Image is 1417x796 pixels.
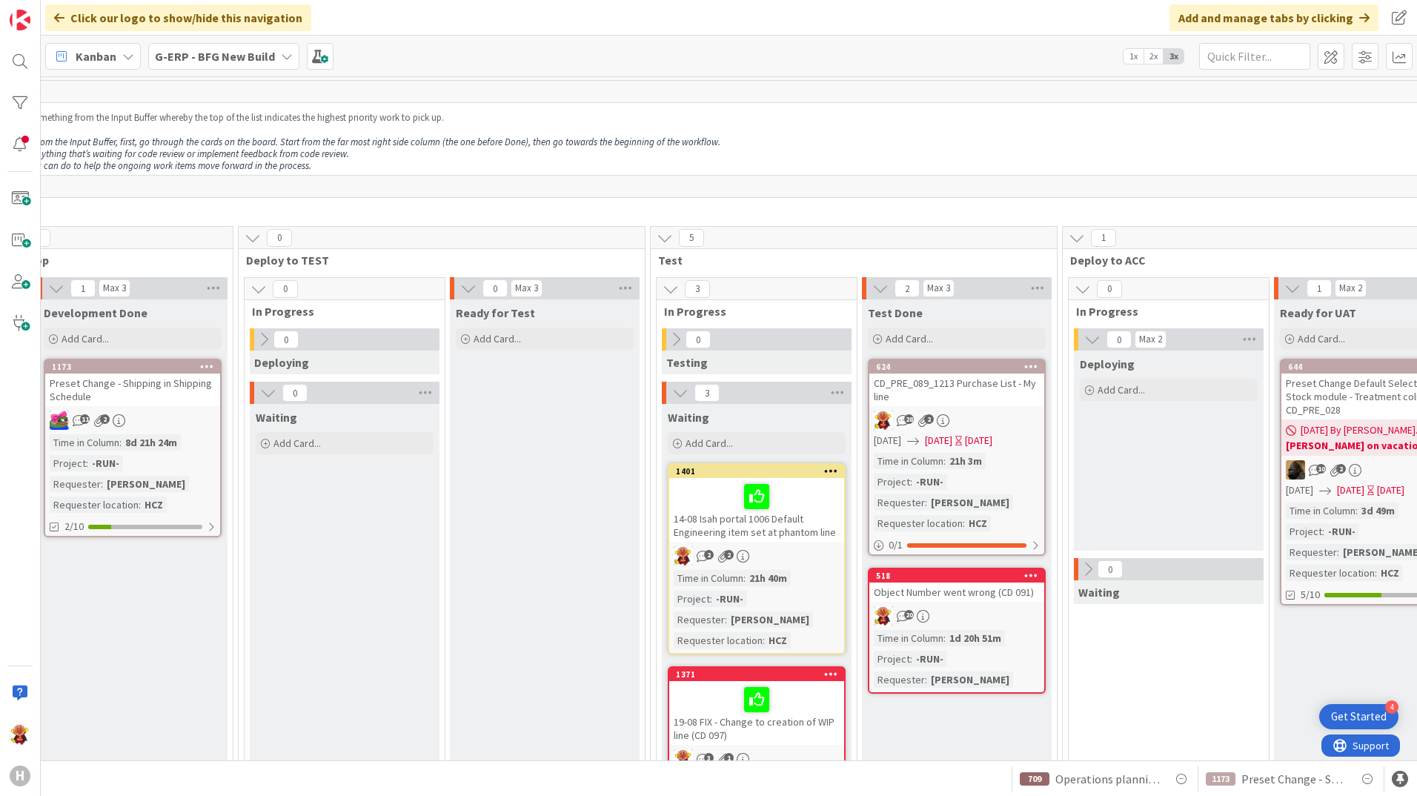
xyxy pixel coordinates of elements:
[10,724,30,745] img: LC
[76,47,116,65] span: Kanban
[1164,49,1184,64] span: 3x
[1322,523,1324,540] span: :
[4,253,214,268] span: Develop
[869,360,1044,374] div: 624
[724,753,734,763] span: 1
[669,668,844,745] div: 137119-08 FIX - Change to creation of WIP line (CD 097)
[674,591,710,607] div: Project
[746,570,791,586] div: 21h 40m
[946,453,986,469] div: 21h 3m
[70,279,96,297] span: 1
[963,515,965,531] span: :
[943,453,946,469] span: :
[712,591,747,607] div: -RUN-
[925,671,927,688] span: :
[876,362,1044,372] div: 624
[1298,332,1345,345] span: Add Card...
[254,355,309,370] span: Deploying
[912,651,947,667] div: -RUN-
[869,360,1044,406] div: 624CD_PRE_089_1213 Purchase List - My line
[1337,482,1364,498] span: [DATE]
[45,360,220,374] div: 1173
[874,474,910,490] div: Project
[674,611,725,628] div: Requester
[868,359,1046,556] a: 624CD_PRE_089_1213 Purchase List - My lineLC[DATE][DATE][DATE]Time in Column:21h 3mProject:-RUN-R...
[1106,331,1132,348] span: 0
[869,583,1044,602] div: Object Number went wrong (CD 091)
[256,410,297,425] span: Waiting
[869,569,1044,583] div: 518
[1241,770,1347,788] span: Preset Change - Shipping in Shipping Schedule
[1307,279,1332,297] span: 1
[1319,704,1398,729] div: Open Get Started checklist, remaining modules: 4
[710,591,712,607] span: :
[1286,523,1322,540] div: Project
[666,355,708,370] span: Testing
[658,253,1038,268] span: Test
[874,411,893,430] img: LC
[86,455,88,471] span: :
[1331,709,1387,724] div: Get Started
[869,606,1044,626] div: LC
[1339,285,1362,292] div: Max 2
[45,4,311,31] div: Click our logo to show/hide this navigation
[267,229,292,247] span: 0
[704,550,714,560] span: 2
[1144,49,1164,64] span: 2x
[874,671,925,688] div: Requester
[674,632,763,649] div: Requester location
[1337,544,1339,560] span: :
[246,253,626,268] span: Deploy to TEST
[868,568,1046,694] a: 518Object Number went wrong (CD 091)LCTime in Column:1d 20h 51mProject:-RUN-Requester:[PERSON_NAME]
[669,465,844,542] div: 140114-08 Isah portal 1006 Default Engineering item set at phantom line
[64,519,84,534] span: 2/10
[869,374,1044,406] div: CD_PRE_089_1213 Purchase List - My line
[664,304,838,319] span: In Progress
[50,455,86,471] div: Project
[1377,482,1404,498] div: [DATE]
[669,749,844,769] div: LC
[927,494,1013,511] div: [PERSON_NAME]
[10,766,30,786] div: H
[1199,43,1310,70] input: Quick Filter...
[874,515,963,531] div: Requester location
[1098,383,1145,397] span: Add Card...
[482,279,508,297] span: 0
[874,453,943,469] div: Time in Column
[910,651,912,667] span: :
[50,411,69,430] img: JK
[1385,700,1398,714] div: 4
[704,753,714,763] span: 3
[1097,280,1122,298] span: 0
[869,411,1044,430] div: LC
[122,434,181,451] div: 8d 21h 24m
[874,494,925,511] div: Requester
[874,433,901,448] span: [DATE]
[904,414,914,424] span: 28
[50,497,139,513] div: Requester location
[155,49,275,64] b: G-ERP - BFG New Build
[925,433,952,448] span: [DATE]
[45,360,220,406] div: 1173Preset Change - Shipping in Shipping Schedule
[1316,464,1326,474] span: 10
[869,536,1044,554] div: 0/1
[965,515,991,531] div: HCZ
[45,374,220,406] div: Preset Change - Shipping in Shipping Schedule
[1091,229,1116,247] span: 1
[1076,304,1250,319] span: In Progress
[1206,772,1235,786] div: 1173
[1098,560,1123,578] span: 0
[868,305,923,320] span: Test Done
[52,362,220,372] div: 1173
[925,494,927,511] span: :
[1286,565,1375,581] div: Requester location
[1286,503,1355,519] div: Time in Column
[1078,585,1120,600] span: Waiting
[685,280,710,298] span: 3
[876,571,1044,581] div: 518
[101,476,103,492] span: :
[45,411,220,430] div: JK
[725,611,727,628] span: :
[1124,49,1144,64] span: 1x
[1286,544,1337,560] div: Requester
